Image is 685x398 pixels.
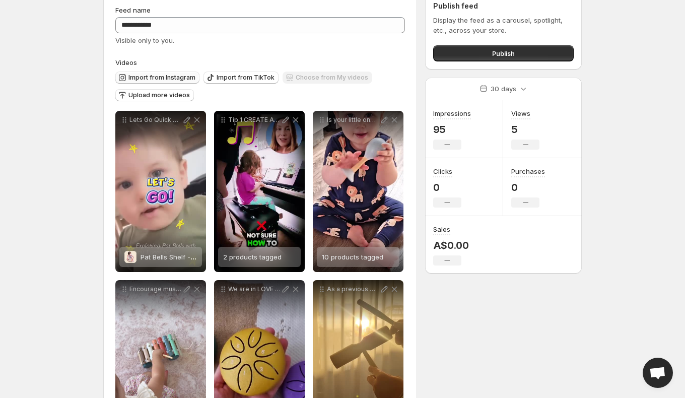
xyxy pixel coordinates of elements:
h3: Clicks [433,166,452,176]
div: Is your little one in the mouth bang drop phase10 products tagged [313,111,403,272]
span: Visible only to you. [115,36,174,44]
h2: Publish feed [433,1,574,11]
div: Tip 1 CREATE A LOW PRESSURE ENVIRONMENT Using a prop percussion instrument or toy in this lesson ... [214,111,305,272]
button: Upload more videos [115,89,194,101]
div: Lets Go Quick explore of the Pat Bells with my [DEMOGRAPHIC_DATA]Pat Bells Shelf - 5 Piece SetPat... [115,111,206,272]
p: Lets Go Quick explore of the Pat Bells with my [DEMOGRAPHIC_DATA] [129,116,182,124]
span: Upload more videos [128,91,190,99]
p: A$0.00 [433,239,469,251]
p: Is your little one in the mouth bang drop phase [327,116,379,124]
p: 5 [511,123,539,136]
h3: Purchases [511,166,545,176]
span: 10 products tagged [322,253,383,261]
h3: Sales [433,224,450,234]
span: Import from TikTok [217,74,275,82]
span: Publish [492,48,515,58]
span: Videos [115,58,137,67]
span: 2 products tagged [223,253,282,261]
p: Display the feed as a carousel, spotlight, etc., across your store. [433,15,574,35]
button: Publish [433,45,574,61]
p: 30 days [491,84,516,94]
p: As a previous music school owner and strong proponent of sustainability we are excited to offer t... [327,285,379,293]
span: Feed name [115,6,151,14]
p: 0 [511,181,545,193]
h3: Views [511,108,530,118]
h3: Impressions [433,108,471,118]
span: Import from Instagram [128,74,195,82]
p: Tip 1 CREATE A LOW PRESSURE ENVIRONMENT Using a prop percussion instrument or toy in this lesson ... [228,116,281,124]
button: Import from Instagram [115,72,199,84]
img: Pat Bells Shelf - 5 Piece Set [124,251,136,263]
p: 0 [433,181,461,193]
button: Import from TikTok [203,72,279,84]
a: Open chat [643,358,673,388]
p: We are in LOVE with our new Mini Steel Drums Launching on our site [DATE] [228,285,281,293]
p: Encourage musical play with sneakymusicstore Wooden Pull-Along Car Glockenspiel This musical toy ... [129,285,182,293]
span: Pat Bells Shelf - 5 Piece Set [141,253,228,261]
p: 95 [433,123,471,136]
